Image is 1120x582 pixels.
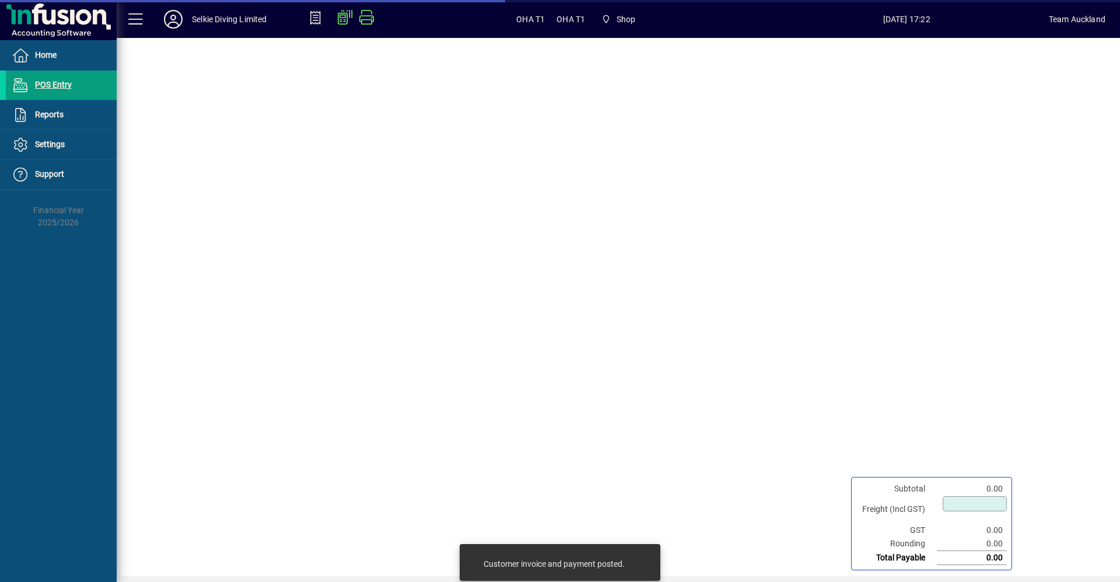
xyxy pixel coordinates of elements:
div: Customer invoice and payment posted. [484,558,625,570]
td: 0.00 [937,482,1007,496]
span: OHA T1 [556,10,585,29]
td: Rounding [856,537,937,551]
span: [DATE] 17:22 [765,10,1049,29]
td: 0.00 [937,537,1007,551]
td: 0.00 [937,551,1007,565]
button: Profile [155,9,192,30]
span: Shop [617,10,636,29]
a: Settings [6,130,117,159]
span: Support [35,169,64,179]
div: Team Auckland [1049,10,1105,29]
span: POS Entry [35,80,72,89]
div: Selkie Diving Limited [192,10,267,29]
a: Home [6,41,117,70]
td: Total Payable [856,551,937,565]
a: Reports [6,100,117,130]
td: Freight (Incl GST) [856,496,937,524]
span: Home [35,50,57,60]
td: GST [856,524,937,537]
span: Shop [597,9,640,30]
span: Reports [35,110,64,119]
a: Support [6,160,117,189]
span: Settings [35,140,65,149]
span: OHA T1 [516,10,545,29]
td: Subtotal [856,482,937,496]
td: 0.00 [937,524,1007,537]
